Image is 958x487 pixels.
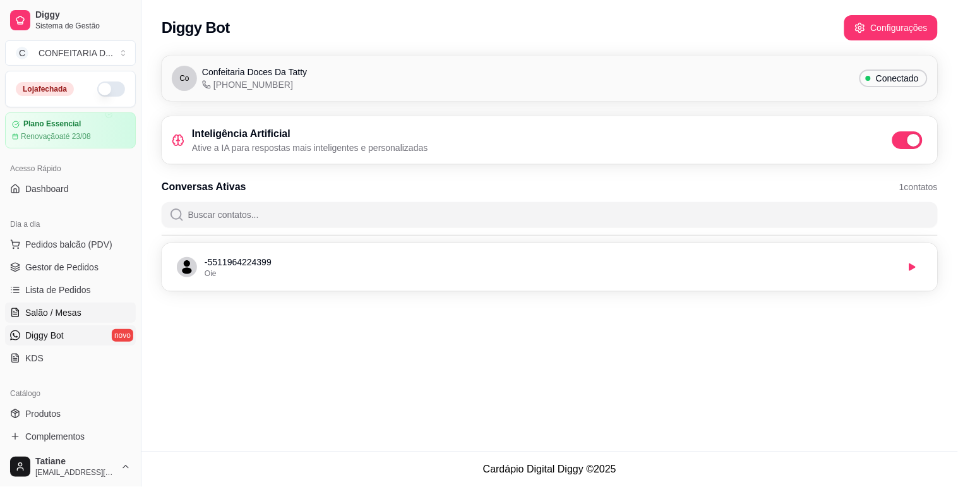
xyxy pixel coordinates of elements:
span: Produtos [25,407,61,420]
div: Acesso Rápido [5,159,136,179]
span: Oie [205,269,217,278]
a: Produtos [5,404,136,424]
a: DiggySistema de Gestão [5,5,136,35]
p: - 5511964224399 [205,256,897,268]
span: avatar [177,257,197,277]
article: Plano Essencial [23,119,81,129]
span: [PHONE_NUMBER] [202,78,293,91]
h2: Diggy Bot [162,18,230,38]
button: Tatiane[EMAIL_ADDRESS][DOMAIN_NAME] [5,452,136,482]
span: Gestor de Pedidos [25,261,99,274]
button: Pedidos balcão (PDV) [5,234,136,255]
button: Alterar Status [97,81,125,97]
div: Loja fechada [16,82,74,96]
div: Dia a dia [5,214,136,234]
span: Sistema de Gestão [35,21,131,31]
a: Gestor de Pedidos [5,257,136,277]
article: Renovação até 23/08 [21,131,91,141]
div: CONFEITARIA D ... [39,47,113,59]
input: Buscar contatos... [184,202,930,227]
span: KDS [25,352,44,364]
span: Confeitaria Doces Da Tatty [202,66,307,78]
a: Plano EssencialRenovaçãoaté 23/08 [5,112,136,148]
span: Conectado [871,72,924,85]
span: Diggy [35,9,131,21]
a: Complementos [5,426,136,447]
div: Catálogo [5,383,136,404]
span: Diggy Bot [25,329,64,342]
span: Pedidos balcão (PDV) [25,238,112,251]
footer: Cardápio Digital Diggy © 2025 [141,451,958,487]
a: KDS [5,348,136,368]
p: Ative a IA para respostas mais inteligentes e personalizadas [192,141,428,154]
span: Tatiane [35,456,116,467]
span: Lista de Pedidos [25,284,91,296]
span: Salão / Mesas [25,306,81,319]
span: 1 contatos [899,181,938,193]
span: C [16,47,28,59]
a: Diggy Botnovo [5,325,136,346]
a: Dashboard [5,179,136,199]
span: Complementos [25,430,85,443]
a: Lista de Pedidos [5,280,136,300]
h3: Conversas Ativas [162,179,246,195]
button: Configurações [844,15,938,40]
span: Co [179,73,189,83]
span: [EMAIL_ADDRESS][DOMAIN_NAME] [35,467,116,478]
button: Select a team [5,40,136,66]
span: Dashboard [25,183,69,195]
a: Salão / Mesas [5,303,136,323]
h3: Inteligência Artificial [192,126,428,141]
